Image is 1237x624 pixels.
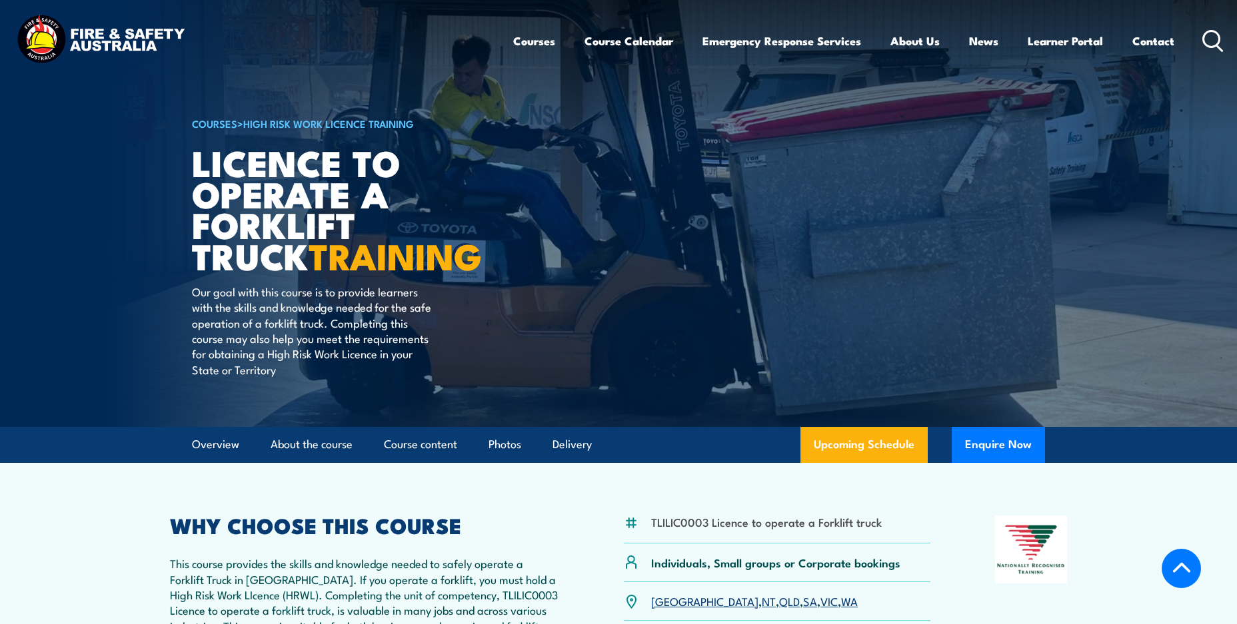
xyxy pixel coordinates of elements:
a: Course Calendar [585,23,673,59]
a: News [969,23,998,59]
p: Our goal with this course is to provide learners with the skills and knowledge needed for the saf... [192,284,435,377]
a: Delivery [553,427,592,462]
a: High Risk Work Licence Training [243,116,414,131]
a: COURSES [192,116,237,131]
a: Courses [513,23,555,59]
a: Course content [384,427,457,462]
a: About the course [271,427,353,462]
a: About Us [890,23,940,59]
p: , , , , , [651,593,858,609]
a: Photos [489,427,521,462]
p: Individuals, Small groups or Corporate bookings [651,555,900,570]
h6: > [192,115,521,131]
img: Nationally Recognised Training logo. [995,515,1067,583]
a: WA [841,593,858,609]
a: [GEOGRAPHIC_DATA] [651,593,758,609]
li: TLILIC0003 Licence to operate a Forklift truck [651,514,882,529]
h1: Licence to operate a forklift truck [192,147,521,271]
a: Overview [192,427,239,462]
button: Enquire Now [952,427,1045,463]
a: Emergency Response Services [702,23,861,59]
a: Learner Portal [1028,23,1103,59]
a: Contact [1132,23,1174,59]
a: VIC [820,593,838,609]
a: QLD [779,593,800,609]
a: Upcoming Schedule [800,427,928,463]
a: SA [803,593,817,609]
strong: TRAINING [309,227,482,282]
h2: WHY CHOOSE THIS COURSE [170,515,559,534]
a: NT [762,593,776,609]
